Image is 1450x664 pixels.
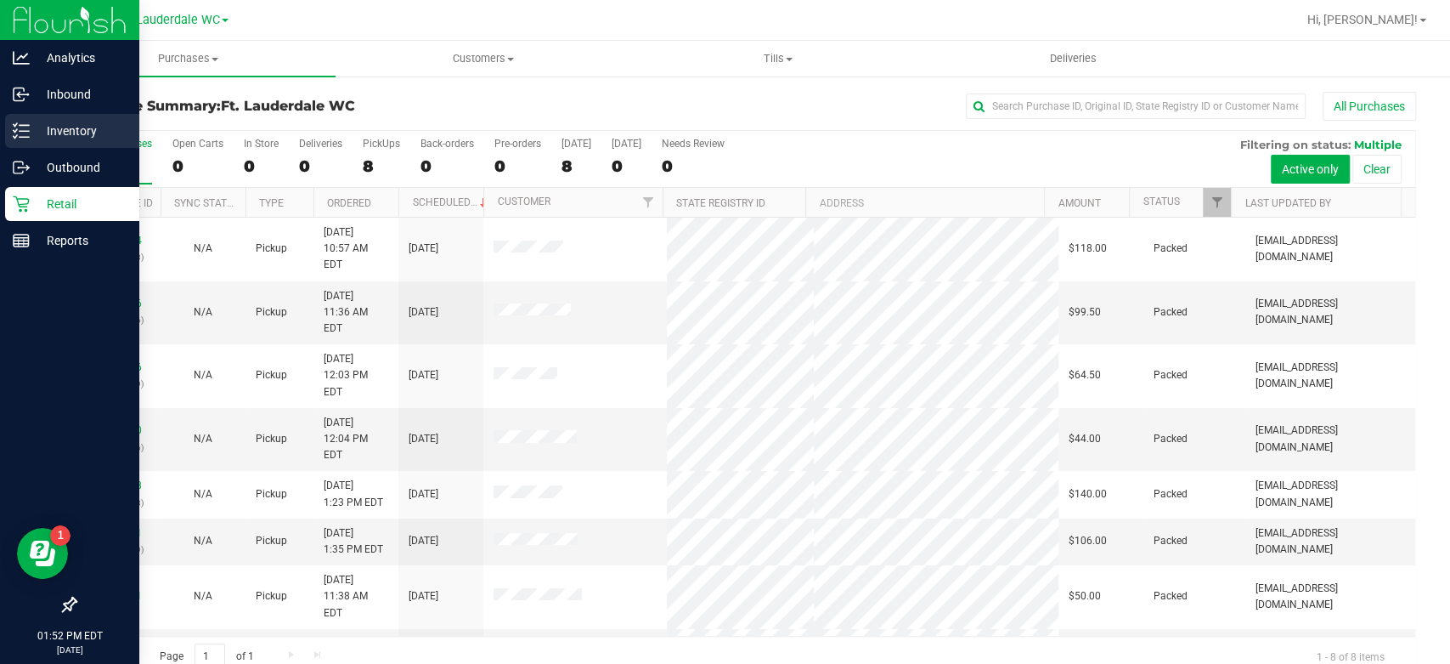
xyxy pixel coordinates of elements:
[966,94,1306,119] input: Search Purchase ID, Original ID, State Registry ID or Customer Name...
[363,138,400,150] div: PickUps
[409,241,438,257] span: [DATE]
[497,196,550,207] a: Customer
[1154,241,1188,257] span: Packed
[561,156,591,176] div: 8
[118,13,220,27] span: Ft. Lauderdale WC
[299,156,342,176] div: 0
[1069,486,1107,502] span: $140.00
[1244,197,1330,209] a: Last Updated By
[635,188,663,217] a: Filter
[412,196,489,208] a: Scheduled
[194,533,212,549] button: N/A
[194,369,212,381] span: Not Applicable
[327,197,371,209] a: Ordered
[256,588,287,604] span: Pickup
[256,533,287,549] span: Pickup
[1154,431,1188,447] span: Packed
[1354,138,1402,151] span: Multiple
[194,588,212,604] button: N/A
[259,197,284,209] a: Type
[1154,304,1188,321] span: Packed
[1255,478,1405,510] span: [EMAIL_ADDRESS][DOMAIN_NAME]
[1352,155,1402,184] button: Clear
[13,196,30,213] inline-svg: Retail
[194,590,212,602] span: Not Applicable
[363,156,400,176] div: 8
[75,99,522,114] h3: Purchase Summary:
[409,533,438,549] span: [DATE]
[561,138,591,150] div: [DATE]
[256,241,287,257] span: Pickup
[8,628,132,644] p: 01:52 PM EDT
[13,86,30,103] inline-svg: Inbound
[1255,360,1405,392] span: [EMAIL_ADDRESS][DOMAIN_NAME]
[1255,296,1405,328] span: [EMAIL_ADDRESS][DOMAIN_NAME]
[676,197,765,209] a: State Registry ID
[299,138,342,150] div: Deliveries
[1271,155,1350,184] button: Active only
[172,156,223,176] div: 0
[662,138,725,150] div: Needs Review
[420,138,474,150] div: Back-orders
[324,351,388,400] span: [DATE] 12:03 PM EDT
[409,431,438,447] span: [DATE]
[221,98,355,114] span: Ft. Lauderdale WC
[194,242,212,254] span: Not Applicable
[630,41,925,77] a: Tills
[256,367,287,383] span: Pickup
[1240,138,1351,151] span: Filtering on status:
[13,49,30,66] inline-svg: Analytics
[194,241,212,257] button: N/A
[409,367,438,383] span: [DATE]
[324,478,383,510] span: [DATE] 1:23 PM EDT
[1069,533,1107,549] span: $106.00
[1255,525,1405,558] span: [EMAIL_ADDRESS][DOMAIN_NAME]
[30,157,132,178] p: Outbound
[194,367,212,383] button: N/A
[41,51,336,66] span: Purchases
[194,488,212,500] span: Not Applicable
[324,415,388,464] span: [DATE] 12:04 PM EDT
[336,41,630,77] a: Customers
[30,48,132,68] p: Analytics
[1255,423,1405,455] span: [EMAIL_ADDRESS][DOMAIN_NAME]
[926,41,1221,77] a: Deliveries
[1255,581,1405,613] span: [EMAIL_ADDRESS][DOMAIN_NAME]
[1027,51,1120,66] span: Deliveries
[1203,188,1231,217] a: Filter
[1154,588,1188,604] span: Packed
[409,304,438,321] span: [DATE]
[1307,13,1418,26] span: Hi, [PERSON_NAME]!
[194,431,212,447] button: N/A
[194,306,212,318] span: Not Applicable
[256,486,287,502] span: Pickup
[17,528,68,579] iframe: Resource center
[324,288,388,338] span: [DATE] 11:36 AM EDT
[30,84,132,105] p: Inbound
[194,535,212,547] span: Not Applicable
[194,486,212,502] button: N/A
[13,159,30,176] inline-svg: Outbound
[1058,197,1100,209] a: Amount
[1069,241,1107,257] span: $118.00
[1069,431,1101,447] span: $44.00
[409,588,438,604] span: [DATE]
[662,156,725,176] div: 0
[244,138,279,150] div: In Store
[13,232,30,249] inline-svg: Reports
[420,156,474,176] div: 0
[41,41,336,77] a: Purchases
[1323,92,1416,121] button: All Purchases
[30,230,132,251] p: Reports
[50,525,71,546] iframe: Resource center unread badge
[174,197,240,209] a: Sync Status
[324,525,383,558] span: [DATE] 1:35 PM EDT
[13,122,30,139] inline-svg: Inventory
[256,431,287,447] span: Pickup
[244,156,279,176] div: 0
[1143,196,1179,207] a: Status
[1255,233,1405,265] span: [EMAIL_ADDRESS][DOMAIN_NAME]
[8,644,132,656] p: [DATE]
[631,51,924,66] span: Tills
[1154,367,1188,383] span: Packed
